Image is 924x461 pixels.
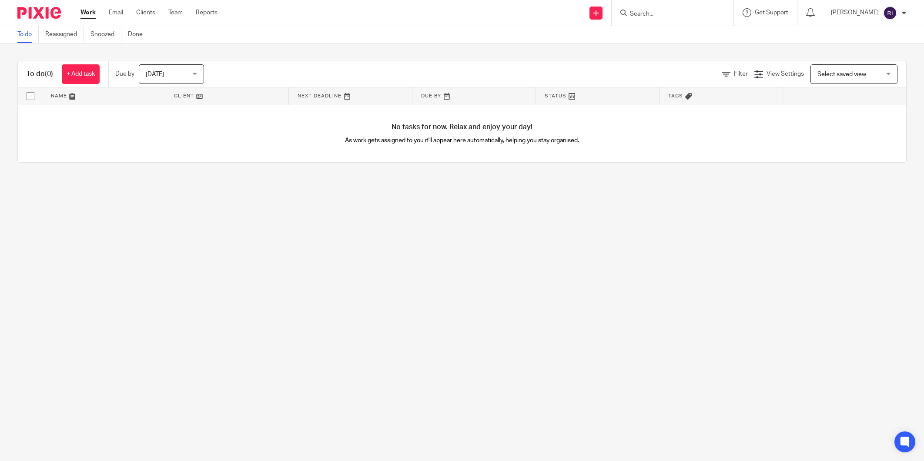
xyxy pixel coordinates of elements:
[817,71,866,77] span: Select saved view
[62,64,100,84] a: + Add task
[146,71,164,77] span: [DATE]
[668,94,683,98] span: Tags
[45,26,84,43] a: Reassigned
[128,26,149,43] a: Done
[27,70,53,79] h1: To do
[629,10,707,18] input: Search
[90,26,121,43] a: Snoozed
[831,8,879,17] p: [PERSON_NAME]
[109,8,123,17] a: Email
[136,8,155,17] a: Clients
[755,10,788,16] span: Get Support
[115,70,134,78] p: Due by
[80,8,96,17] a: Work
[883,6,897,20] img: svg%3E
[17,26,39,43] a: To do
[17,7,61,19] img: Pixie
[767,71,804,77] span: View Settings
[734,71,748,77] span: Filter
[168,8,183,17] a: Team
[45,70,53,77] span: (0)
[18,123,906,132] h4: No tasks for now. Relax and enjoy your day!
[240,136,684,145] p: As work gets assigned to you it'll appear here automatically, helping you stay organised.
[196,8,218,17] a: Reports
